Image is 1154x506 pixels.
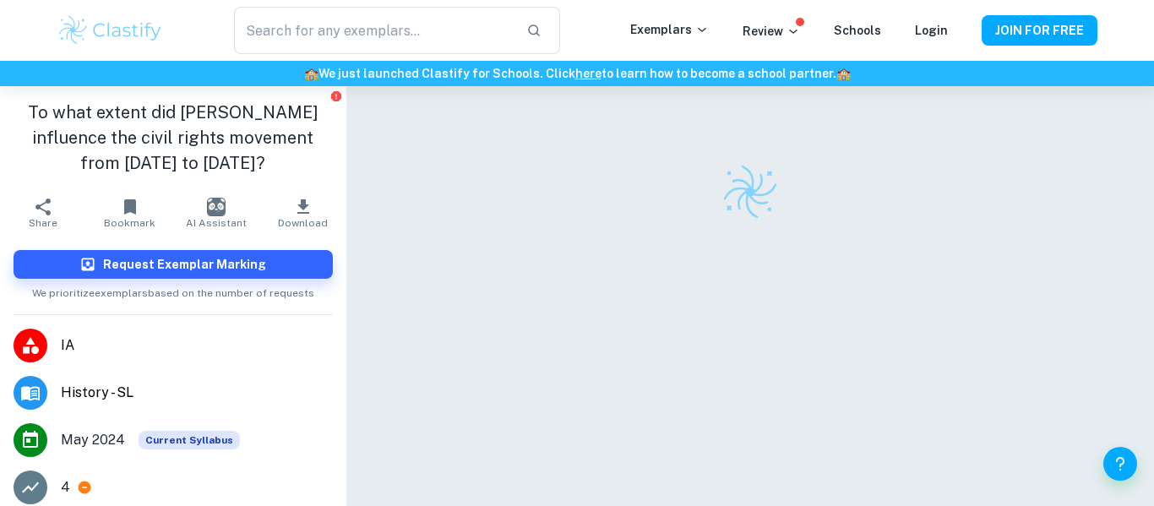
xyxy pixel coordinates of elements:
button: AI Assistant [173,189,259,237]
p: 4 [61,477,70,498]
h1: To what extent did [PERSON_NAME] influence the civil rights movement from [DATE] to [DATE]? [14,100,333,176]
p: Exemplars [630,20,709,39]
span: May 2024 [61,430,125,450]
img: Clastify logo [57,14,164,47]
input: Search for any exemplars... [234,7,513,54]
h6: We just launched Clastify for Schools. Click to learn how to become a school partner. [3,64,1151,83]
a: here [575,67,601,80]
span: We prioritize exemplars based on the number of requests [32,279,314,301]
a: Login [915,24,948,37]
span: Current Syllabus [139,431,240,449]
img: Clastify logo [721,162,780,221]
div: This exemplar is based on the current syllabus. Feel free to refer to it for inspiration/ideas wh... [139,431,240,449]
button: Help and Feedback [1103,447,1137,481]
h6: Request Exemplar Marking [103,255,266,274]
button: JOIN FOR FREE [982,15,1097,46]
a: Schools [834,24,881,37]
span: Share [29,217,57,229]
span: 🏫 [304,67,318,80]
span: AI Assistant [186,217,247,229]
span: Download [278,217,328,229]
button: Bookmark [86,189,172,237]
span: 🏫 [836,67,851,80]
span: IA [61,335,333,356]
span: Bookmark [104,217,155,229]
p: Review [743,22,800,41]
span: History - SL [61,383,333,403]
img: AI Assistant [207,198,226,216]
button: Download [259,189,346,237]
button: Report issue [330,90,343,102]
button: Request Exemplar Marking [14,250,333,279]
